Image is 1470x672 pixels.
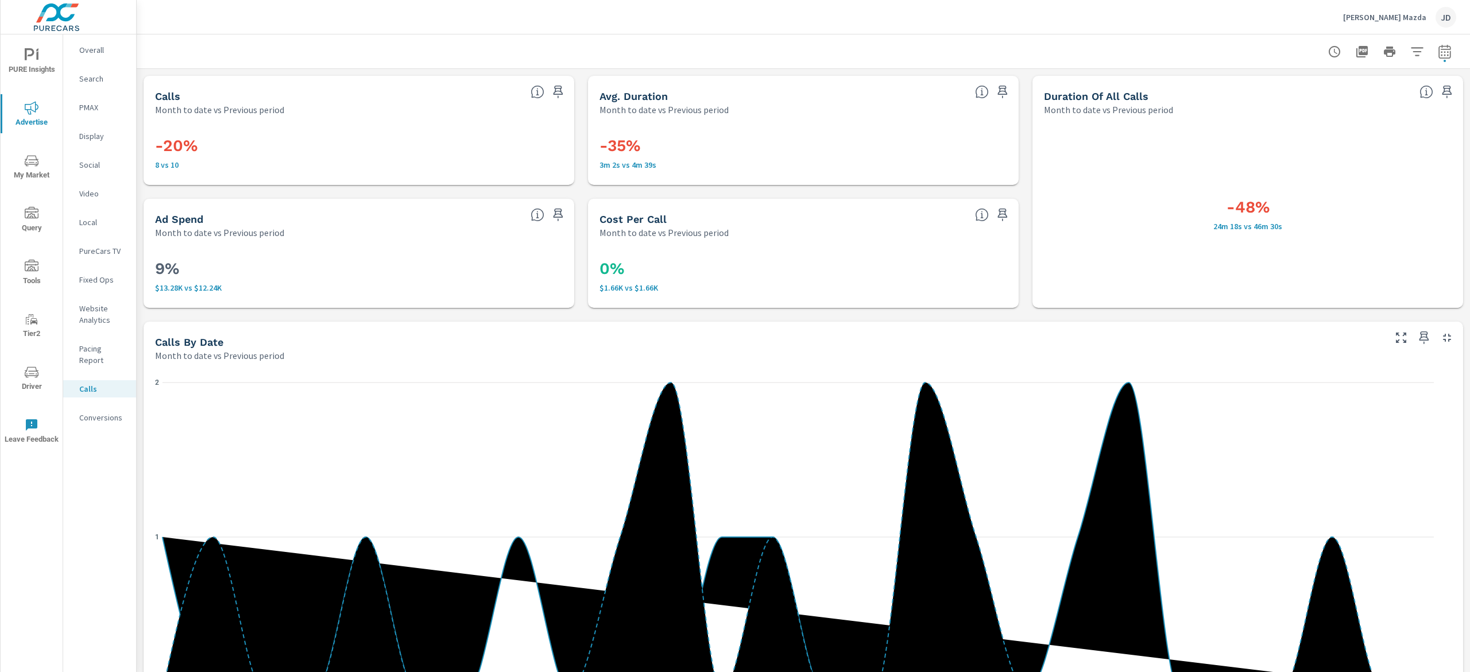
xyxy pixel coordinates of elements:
div: Video [63,185,136,202]
p: 24m 18s vs 46m 30s [1044,222,1452,231]
span: Save this to your personalized report [993,83,1012,101]
button: Select Date Range [1433,40,1456,63]
text: 2 [155,379,159,387]
p: $1,660 vs $1,660 [599,283,1007,292]
button: Apply Filters [1406,40,1429,63]
button: Make Fullscreen [1392,329,1410,347]
span: Driver [4,365,59,393]
button: "Export Report to PDF" [1351,40,1374,63]
p: Video [79,188,127,199]
p: Display [79,130,127,142]
span: Save this to your personalized report [993,206,1012,224]
span: Advertise [4,101,59,129]
h3: -48% [1044,198,1452,217]
div: PureCars TV [63,242,136,260]
span: PURE Insights [4,48,59,76]
p: PMAX [79,102,127,113]
h5: Duration of all Calls [1044,90,1148,102]
div: Local [63,214,136,231]
text: 1 [155,533,159,541]
p: [PERSON_NAME] Mazda [1343,12,1426,22]
div: Pacing Report [63,340,136,369]
h3: -20% [155,136,563,156]
p: Conversions [79,412,127,423]
p: Calls [79,383,127,395]
div: nav menu [1,34,63,457]
p: Overall [79,44,127,56]
span: The Total Duration of all calls. [1419,85,1433,99]
h5: Avg. Duration [599,90,668,102]
p: Search [79,73,127,84]
div: Calls [63,380,136,397]
p: PureCars TV [79,245,127,257]
span: Sum of PureCars Ad Spend. [531,208,544,222]
div: PMAX [63,99,136,116]
div: Overall [63,41,136,59]
span: Save this to your personalized report [1438,83,1456,101]
h3: 0% [599,259,1007,279]
p: Fixed Ops [79,274,127,285]
p: Local [79,217,127,228]
p: Month to date vs Previous period [599,226,729,240]
h5: Ad Spend [155,213,203,225]
p: 8 vs 10 [155,160,563,169]
p: Pacing Report [79,343,127,366]
p: Month to date vs Previous period [155,349,284,362]
div: Fixed Ops [63,271,136,288]
h5: Cost Per Call [599,213,667,225]
span: Save this to your personalized report [549,206,567,224]
div: Search [63,70,136,87]
p: Month to date vs Previous period [155,226,284,240]
p: Website Analytics [79,303,127,326]
span: Save this to your personalized report [549,83,567,101]
h5: Calls By Date [155,336,223,348]
p: Social [79,159,127,171]
div: Display [63,128,136,145]
h3: -35% [599,136,1007,156]
span: My Market [4,154,59,182]
button: Print Report [1378,40,1401,63]
p: Month to date vs Previous period [599,103,729,117]
span: PureCars Ad Spend/Calls. [975,208,989,222]
span: Save this to your personalized report [1415,329,1433,347]
span: Average Duration of each call. [975,85,989,99]
p: Month to date vs Previous period [155,103,284,117]
p: 3m 2s vs 4m 39s [599,160,1007,169]
h5: Calls [155,90,180,102]
span: Total number of calls. [531,85,544,99]
div: JD [1436,7,1456,28]
div: Social [63,156,136,173]
div: Conversions [63,409,136,426]
span: Tier2 [4,312,59,341]
button: Minimize Widget [1438,329,1456,347]
span: Leave Feedback [4,418,59,446]
div: Website Analytics [63,300,136,329]
p: $13,282 vs $12,235 [155,283,563,292]
span: Tools [4,260,59,288]
span: Query [4,207,59,235]
h3: 9% [155,259,563,279]
p: Month to date vs Previous period [1044,103,1173,117]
